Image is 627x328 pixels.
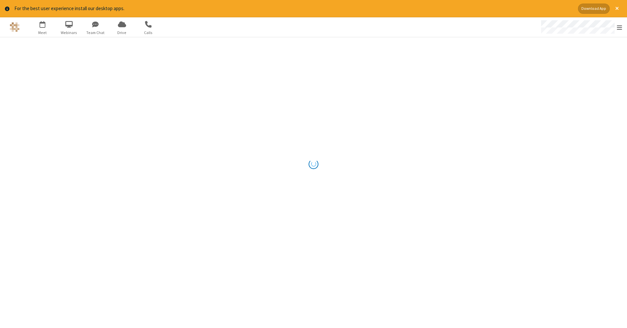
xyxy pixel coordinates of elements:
button: Close alert [612,4,622,14]
span: Drive [110,30,134,36]
span: Team Chat [83,30,108,36]
button: Logo [2,17,27,37]
span: Webinars [57,30,81,36]
span: Meet [30,30,55,36]
img: QA Selenium DO NOT DELETE OR CHANGE [10,22,20,32]
div: Open menu [535,17,627,37]
span: Calls [136,30,161,36]
div: For the best user experience install our desktop apps. [14,5,573,12]
button: Download App [578,4,610,14]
